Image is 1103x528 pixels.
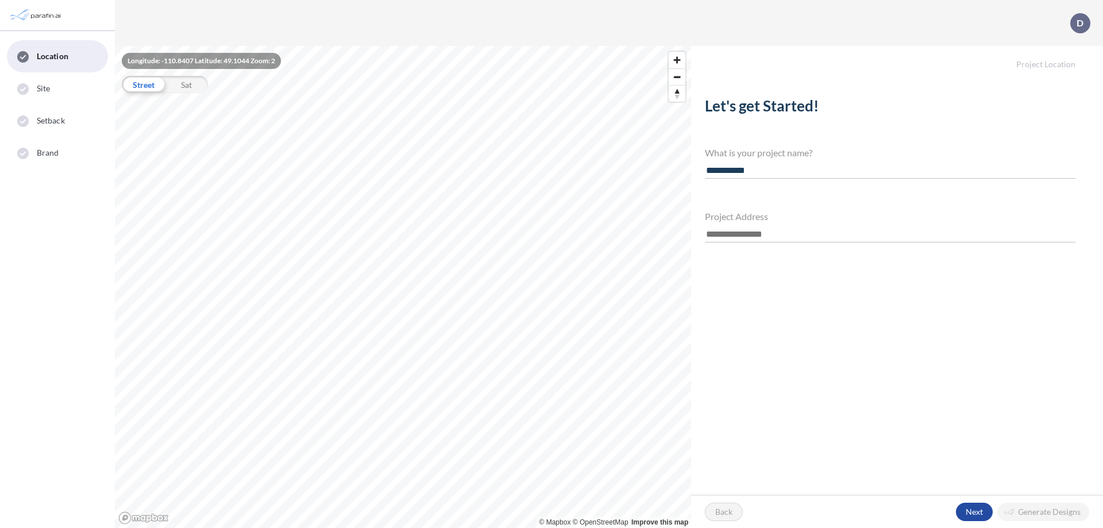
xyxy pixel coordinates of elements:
[705,147,1075,158] h4: What is your project name?
[691,46,1103,70] h5: Project Location
[669,52,685,68] button: Zoom in
[631,518,688,526] a: Improve this map
[539,518,571,526] a: Mapbox
[956,503,993,521] button: Next
[122,53,281,69] div: Longitude: -110.8407 Latitude: 49.1044 Zoom: 2
[705,211,1075,222] h4: Project Address
[37,147,59,159] span: Brand
[9,5,64,26] img: Parafin
[669,85,685,102] button: Reset bearing to north
[118,511,169,525] a: Mapbox homepage
[37,83,50,94] span: Site
[669,68,685,85] button: Zoom out
[669,69,685,85] span: Zoom out
[573,518,628,526] a: OpenStreetMap
[669,86,685,102] span: Reset bearing to north
[37,115,65,126] span: Setback
[165,76,208,93] div: Sat
[122,76,165,93] div: Street
[1077,18,1083,28] p: D
[966,506,983,518] p: Next
[115,46,691,528] canvas: Map
[705,97,1075,120] h2: Let's get Started!
[37,51,68,62] span: Location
